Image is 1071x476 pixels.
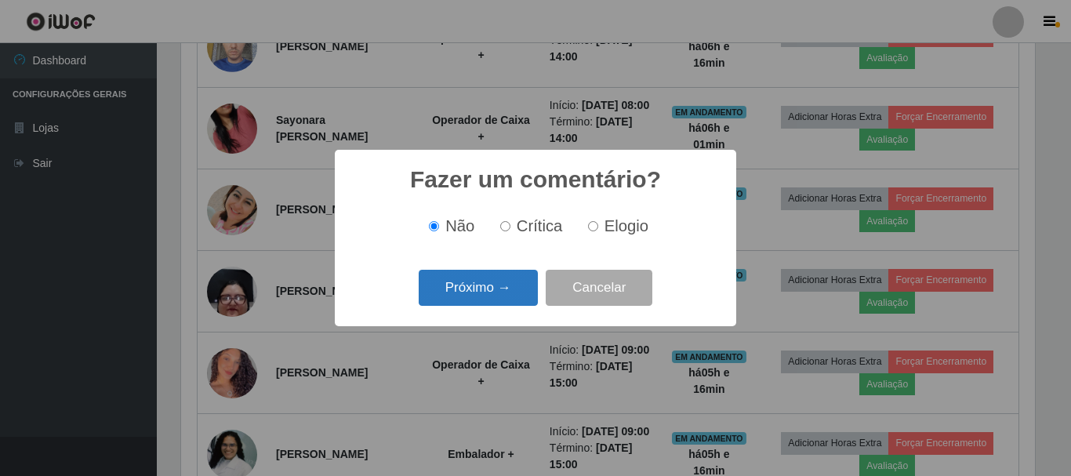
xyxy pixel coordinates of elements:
button: Cancelar [546,270,652,307]
input: Elogio [588,221,598,231]
input: Não [429,221,439,231]
button: Próximo → [419,270,538,307]
input: Crítica [500,221,510,231]
span: Não [445,217,474,234]
span: Crítica [517,217,563,234]
span: Elogio [604,217,648,234]
h2: Fazer um comentário? [410,165,661,194]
